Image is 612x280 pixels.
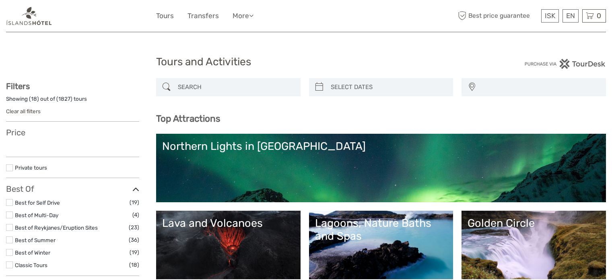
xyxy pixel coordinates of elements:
[15,199,60,206] a: Best for Self Drive
[156,113,220,124] b: Top Attractions
[6,6,52,26] img: 1298-aa34540a-eaca-4c1b-b063-13e4b802c612_logo_small.png
[58,95,70,103] label: 1827
[6,184,139,194] h3: Best Of
[15,262,47,268] a: Classic Tours
[162,217,295,230] div: Lava and Volcanoes
[15,224,98,231] a: Best of Reykjanes/Eruption Sites
[31,95,37,103] label: 18
[524,59,606,69] img: PurchaseViaTourDesk.png
[563,9,579,23] div: EN
[188,10,219,22] a: Transfers
[468,217,600,230] div: Golden Circle
[315,217,447,243] div: Lagoons, Nature Baths and Spas
[15,237,56,243] a: Best of Summer
[15,249,50,256] a: Best of Winter
[596,12,602,20] span: 0
[233,10,253,22] a: More
[6,128,139,137] h3: Price
[162,217,295,273] a: Lava and Volcanoes
[545,12,555,20] span: ISK
[328,80,449,94] input: SELECT DATES
[315,217,447,273] a: Lagoons, Nature Baths and Spas
[130,198,139,207] span: (19)
[129,235,139,245] span: (36)
[162,140,600,153] div: Northern Lights in [GEOGRAPHIC_DATA]
[15,164,47,171] a: Private tours
[162,140,600,196] a: Northern Lights in [GEOGRAPHIC_DATA]
[456,9,539,23] span: Best price guarantee
[15,212,58,218] a: Best of Multi-Day
[175,80,297,94] input: SEARCH
[156,56,456,68] h1: Tours and Activities
[129,260,139,270] span: (18)
[130,248,139,257] span: (19)
[129,223,139,232] span: (23)
[132,210,139,220] span: (4)
[6,95,139,108] div: Showing ( ) out of ( ) tours
[6,108,41,114] a: Clear all filters
[156,10,174,22] a: Tours
[468,217,600,273] a: Golden Circle
[6,81,30,91] strong: Filters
